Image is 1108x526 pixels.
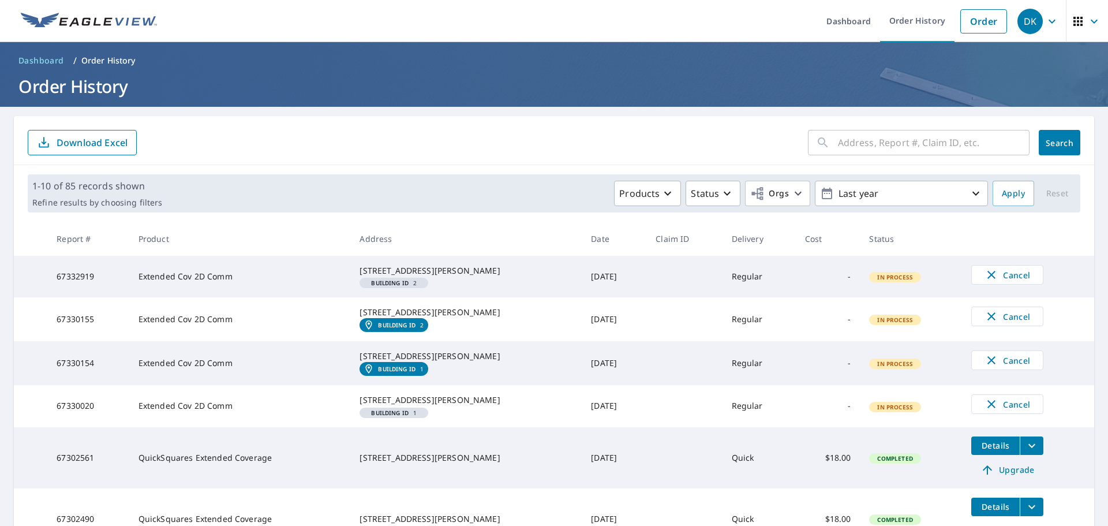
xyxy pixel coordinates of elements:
th: Address [350,222,582,256]
p: Refine results by choosing filters [32,197,162,208]
input: Address, Report #, Claim ID, etc. [838,126,1030,159]
a: Upgrade [971,461,1043,479]
td: [DATE] [582,385,646,427]
button: Products [614,181,681,206]
td: QuickSquares Extended Coverage [129,427,351,488]
td: 67330020 [47,385,129,427]
td: 67332919 [47,256,129,297]
td: - [796,256,860,297]
div: DK [1017,9,1043,34]
td: Extended Cov 2D Comm [129,385,351,427]
td: Extended Cov 2D Comm [129,297,351,341]
button: Search [1039,130,1080,155]
span: In Process [870,316,920,324]
span: Cancel [983,397,1031,411]
a: Building ID1 [360,362,428,376]
td: [DATE] [582,297,646,341]
span: Completed [870,516,919,524]
button: Apply [993,181,1034,206]
div: [STREET_ADDRESS][PERSON_NAME] [360,350,572,362]
button: Last year [815,181,988,206]
span: Cancel [983,268,1031,282]
td: Regular [723,297,796,341]
span: Details [978,501,1013,512]
a: Dashboard [14,51,69,70]
td: Extended Cov 2D Comm [129,256,351,297]
p: Products [619,186,660,200]
button: Cancel [971,350,1043,370]
span: Apply [1002,186,1025,201]
span: In Process [870,360,920,368]
td: [DATE] [582,341,646,385]
th: Report # [47,222,129,256]
span: Cancel [983,309,1031,323]
span: In Process [870,403,920,411]
button: Cancel [971,307,1043,326]
button: Cancel [971,265,1043,285]
th: Status [860,222,962,256]
button: Status [686,181,740,206]
div: [STREET_ADDRESS][PERSON_NAME] [360,513,572,525]
td: Regular [723,341,796,385]
td: Extended Cov 2D Comm [129,341,351,385]
button: Cancel [971,394,1043,414]
span: 1 [364,410,424,416]
span: Dashboard [18,55,64,66]
span: Orgs [750,186,789,201]
td: 67330154 [47,341,129,385]
button: detailsBtn-67302490 [971,498,1020,516]
button: filesDropdownBtn-67302490 [1020,498,1043,516]
td: 67330155 [47,297,129,341]
span: Search [1048,137,1071,148]
td: Regular [723,256,796,297]
th: Product [129,222,351,256]
span: 2 [364,280,424,286]
button: Download Excel [28,130,137,155]
em: Building ID [378,322,415,329]
div: [STREET_ADDRESS][PERSON_NAME] [360,452,572,464]
em: Building ID [371,280,409,286]
li: / [73,54,77,68]
em: Building ID [378,365,415,372]
th: Date [582,222,646,256]
button: Orgs [745,181,810,206]
td: Regular [723,385,796,427]
td: - [796,297,860,341]
span: In Process [870,273,920,281]
div: [STREET_ADDRESS][PERSON_NAME] [360,265,572,277]
td: Quick [723,427,796,488]
td: - [796,341,860,385]
button: detailsBtn-67302561 [971,437,1020,455]
p: 1-10 of 85 records shown [32,179,162,193]
td: $18.00 [796,427,860,488]
a: Order [960,9,1007,33]
span: Upgrade [978,463,1036,477]
th: Delivery [723,222,796,256]
em: Building ID [371,410,409,416]
p: Download Excel [57,136,128,149]
span: Details [978,440,1013,451]
th: Cost [796,222,860,256]
td: 67302561 [47,427,129,488]
img: EV Logo [21,13,157,30]
nav: breadcrumb [14,51,1094,70]
div: [STREET_ADDRESS][PERSON_NAME] [360,394,572,406]
th: Claim ID [646,222,722,256]
p: Last year [834,184,969,204]
div: [STREET_ADDRESS][PERSON_NAME] [360,307,572,318]
td: [DATE] [582,427,646,488]
button: filesDropdownBtn-67302561 [1020,437,1043,455]
td: [DATE] [582,256,646,297]
td: - [796,385,860,427]
p: Order History [81,55,136,66]
h1: Order History [14,74,1094,98]
span: Completed [870,454,919,462]
p: Status [691,186,719,200]
a: Building ID2 [360,318,428,332]
span: Cancel [983,353,1031,367]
